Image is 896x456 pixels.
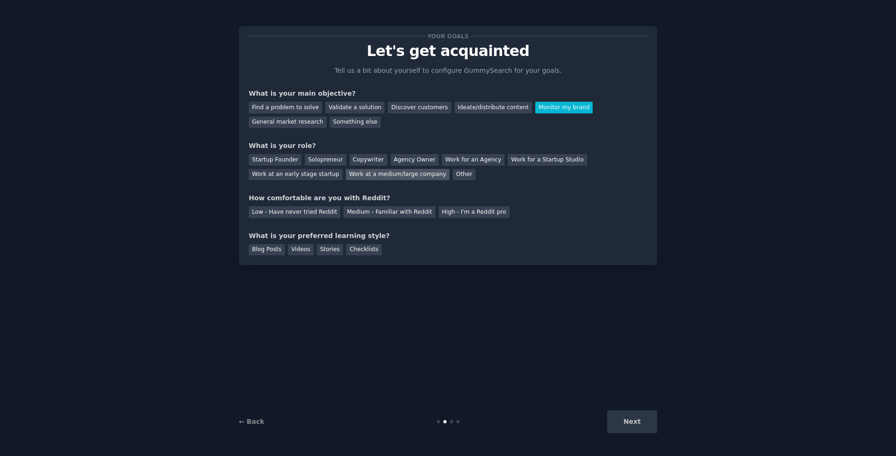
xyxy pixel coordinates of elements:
[388,102,451,113] div: Discover customers
[343,206,435,218] div: Medium - Familiar with Reddit
[249,231,647,241] div: What is your preferred learning style?
[391,154,439,166] div: Agency Owner
[346,169,449,181] div: Work at a medium/large company
[288,244,314,256] div: Videos
[249,89,647,98] div: What is your main objective?
[439,206,510,218] div: High - I'm a Reddit pro
[325,102,385,113] div: Validate a solution
[455,102,532,113] div: Ideate/distribute content
[442,154,504,166] div: Work for an Agency
[239,418,264,425] a: ← Back
[249,206,340,218] div: Low - Have never tried Reddit
[249,102,322,113] div: Find a problem to solve
[508,154,587,166] div: Work for a Startup Studio
[346,244,382,256] div: Checklists
[249,193,647,203] div: How comfortable are you with Reddit?
[330,117,381,128] div: Something else
[249,154,301,166] div: Startup Founder
[305,154,346,166] div: Solopreneur
[249,43,647,59] p: Let's get acquainted
[453,169,476,181] div: Other
[330,66,566,76] p: Tell us a bit about yourself to configure GummySearch for your goals.
[249,141,647,151] div: What is your role?
[249,117,327,128] div: General market research
[350,154,387,166] div: Copywriter
[249,244,285,256] div: Blog Posts
[535,102,593,113] div: Monitor my brand
[317,244,343,256] div: Stories
[426,31,470,41] span: Your goals
[249,169,343,181] div: Work at an early stage startup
